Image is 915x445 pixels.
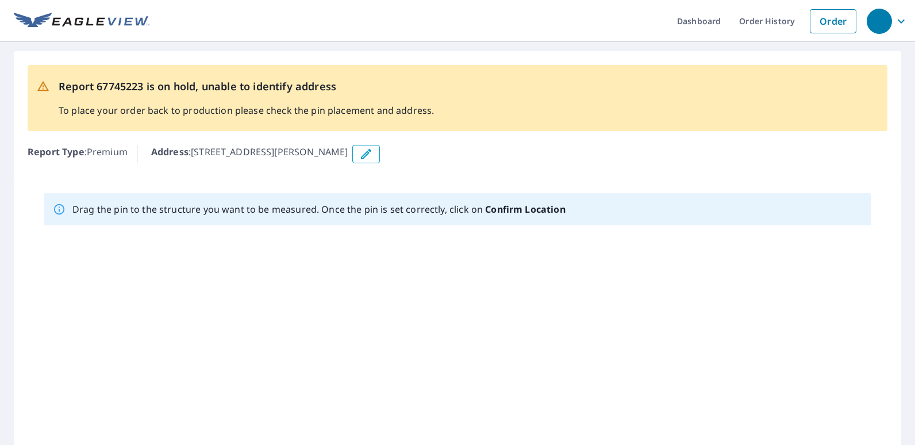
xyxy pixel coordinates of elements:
p: : Premium [28,145,128,163]
b: Address [151,145,189,158]
p: To place your order back to production please check the pin placement and address. [59,103,434,117]
b: Confirm Location [485,203,565,216]
p: Report 67745223 is on hold, unable to identify address [59,79,434,94]
a: Order [810,9,856,33]
p: : [STREET_ADDRESS][PERSON_NAME] [151,145,348,163]
img: EV Logo [14,13,149,30]
p: Drag the pin to the structure you want to be measured. Once the pin is set correctly, click on [72,202,566,216]
b: Report Type [28,145,84,158]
